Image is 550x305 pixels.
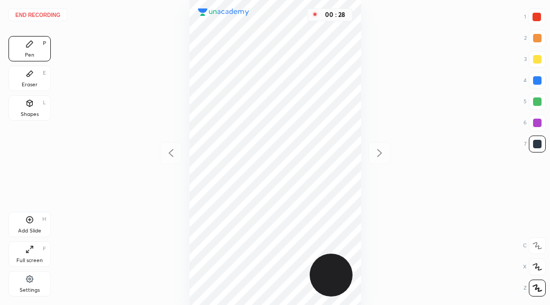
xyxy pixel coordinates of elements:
div: Eraser [22,82,38,87]
div: 00 : 28 [322,11,348,19]
div: E [43,70,46,76]
img: logo.38c385cc.svg [198,8,249,16]
div: 3 [524,51,546,68]
div: 6 [524,114,546,131]
div: 1 [524,8,545,25]
div: Settings [20,288,40,293]
div: Full screen [16,258,43,263]
button: End recording [8,8,67,21]
div: 5 [524,93,546,110]
div: P [43,41,46,46]
div: 4 [524,72,546,89]
div: Add Slide [18,228,41,234]
div: X [523,258,546,275]
div: H [42,217,46,222]
div: L [43,100,46,105]
div: Pen [25,52,34,58]
div: C [523,237,546,254]
div: Shapes [21,112,39,117]
div: F [43,246,46,252]
div: 7 [524,136,546,152]
div: 2 [524,30,546,47]
div: Z [524,280,546,297]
